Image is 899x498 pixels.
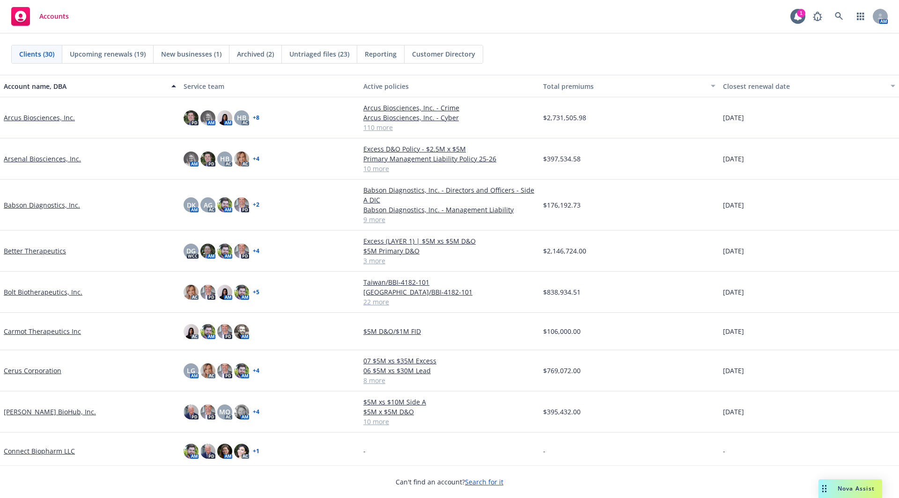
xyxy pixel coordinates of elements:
[237,113,246,123] span: HB
[187,366,195,375] span: LG
[723,81,885,91] div: Closest renewal date
[363,366,536,375] a: 06 $5M xs $30M Lead
[4,407,96,417] a: [PERSON_NAME] BioHub, Inc.
[200,110,215,125] img: photo
[723,366,744,375] span: [DATE]
[180,75,360,97] button: Service team
[723,154,744,164] span: [DATE]
[237,49,274,59] span: Archived (2)
[543,287,581,297] span: $838,934.51
[7,3,73,29] a: Accounts
[363,154,536,164] a: Primary Management Liability Policy 25-26
[217,285,232,300] img: photo
[363,277,536,287] a: Taiwan/BBI-4182-101
[723,407,744,417] span: [DATE]
[219,407,230,417] span: MQ
[363,144,536,154] a: Excess D&O Policy - $2.5M x $5M
[253,156,259,162] a: + 4
[4,287,82,297] a: Bolt Biotherapeutics, Inc.
[217,110,232,125] img: photo
[4,366,61,375] a: Cerus Corporation
[253,202,259,208] a: + 2
[363,326,536,336] a: $5M D&O/$1M FID
[365,49,397,59] span: Reporting
[234,197,249,212] img: photo
[723,246,744,256] span: [DATE]
[363,407,536,417] a: $5M x $5M D&O
[200,444,215,459] img: photo
[797,9,805,17] div: 1
[543,446,545,456] span: -
[217,363,232,378] img: photo
[723,446,725,456] span: -
[184,81,356,91] div: Service team
[217,324,232,339] img: photo
[363,256,536,266] a: 3 more
[363,246,536,256] a: $5M Primary D&O
[253,248,259,254] a: + 4
[184,404,199,419] img: photo
[234,152,249,166] img: photo
[200,152,215,166] img: photo
[253,409,259,415] a: + 4
[543,154,581,164] span: $397,534.58
[543,326,581,336] span: $106,000.00
[187,200,196,210] span: DK
[363,397,536,407] a: $5M xs $10M Side A
[360,75,539,97] button: Active policies
[543,366,581,375] span: $769,072.00
[289,49,349,59] span: Untriaged files (23)
[543,407,581,417] span: $395,432.00
[363,205,536,215] a: Babson Diagnostics, Inc. - Management Liability
[4,326,81,336] a: Carmot Therapeutics Inc
[363,356,536,366] a: 07 $5M xs $35M Excess
[723,287,744,297] span: [DATE]
[234,444,249,459] img: photo
[363,164,536,173] a: 10 more
[4,154,81,164] a: Arsenal Biosciences, Inc.
[363,185,536,205] a: Babson Diagnostics, Inc. - Directors and Officers - Side A DIC
[4,246,66,256] a: Better Therapeutics
[363,113,536,123] a: Arcus Biosciences, Inc. - Cyber
[4,200,80,210] a: Babson Diagnostics, Inc.
[363,236,536,246] a: Excess (LAYER 1) | $5M xs $5M D&O
[39,13,69,20] span: Accounts
[412,49,475,59] span: Customer Directory
[808,7,827,26] a: Report a Bug
[234,244,249,259] img: photo
[465,477,503,486] a: Search for it
[184,324,199,339] img: photo
[19,49,54,59] span: Clients (30)
[830,7,848,26] a: Search
[217,197,232,212] img: photo
[723,326,744,336] span: [DATE]
[396,477,503,487] span: Can't find an account?
[363,123,536,132] a: 110 more
[161,49,221,59] span: New businesses (1)
[234,404,249,419] img: photo
[723,200,744,210] span: [DATE]
[200,324,215,339] img: photo
[184,444,199,459] img: photo
[4,446,75,456] a: Connect Biopharm LLC
[253,448,259,454] a: + 1
[363,417,536,426] a: 10 more
[204,200,213,210] span: AG
[184,152,199,166] img: photo
[234,363,249,378] img: photo
[186,246,196,256] span: DG
[184,110,199,125] img: photo
[543,200,581,210] span: $176,192.73
[234,324,249,339] img: photo
[543,113,586,123] span: $2,731,505.98
[70,49,146,59] span: Upcoming renewals (19)
[253,368,259,374] a: + 4
[363,103,536,113] a: Arcus Biosciences, Inc. - Crime
[543,246,586,256] span: $2,146,724.00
